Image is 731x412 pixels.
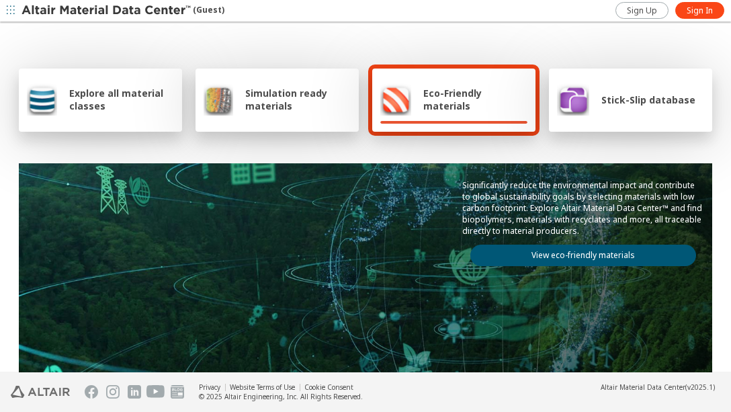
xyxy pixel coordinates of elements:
[245,87,351,112] span: Simulation ready materials
[601,382,715,392] div: (v2025.1)
[601,93,695,106] span: Stick-Slip database
[199,382,220,392] a: Privacy
[627,5,657,16] span: Sign Up
[304,382,353,392] a: Cookie Consent
[199,392,363,401] div: © 2025 Altair Engineering, Inc. All Rights Reserved.
[675,2,724,19] a: Sign In
[21,4,193,17] img: Altair Material Data Center
[557,83,589,116] img: Stick-Slip database
[601,382,685,392] span: Altair Material Data Center
[69,87,174,112] span: Explore all material classes
[380,83,411,116] img: Eco-Friendly materials
[615,2,669,19] a: Sign Up
[21,4,224,17] div: (Guest)
[470,245,696,266] a: View eco-friendly materials
[230,382,295,392] a: Website Terms of Use
[11,386,70,398] img: Altair Engineering
[204,83,232,116] img: Simulation ready materials
[27,83,57,116] img: Explore all material classes
[687,5,713,16] span: Sign In
[462,179,704,237] p: Significantly reduce the environmental impact and contribute to global sustainability goals by se...
[423,87,527,112] span: Eco-Friendly materials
